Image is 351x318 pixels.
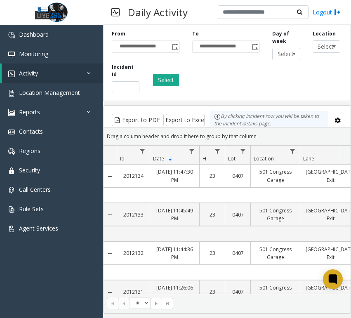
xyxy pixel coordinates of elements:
a: Date Filter Menu [186,146,198,157]
button: Export to Excel [166,114,205,126]
div: By clicking Incident row you will be taken to the incident details page. [210,111,328,129]
span: Id [120,155,125,162]
span: Go to the next page [151,298,162,309]
a: Id Filter Menu [137,146,148,157]
span: Call Centers [19,186,51,193]
a: 23 [205,211,220,219]
img: infoIcon.svg [214,113,221,120]
span: Toggle popup [170,41,179,52]
a: 2012132 [122,249,145,257]
span: Contacts [19,127,43,135]
a: 2012131 [122,288,145,296]
label: To [192,30,199,38]
span: Lane [303,155,314,162]
a: 501 Congress Garage [256,168,295,184]
span: Sortable [167,155,174,162]
a: Collapse Details [104,173,117,180]
span: Select day... [273,48,294,60]
a: [DATE] 11:26:06 PM [155,284,194,299]
span: Date [153,155,164,162]
a: 0407 [230,211,245,219]
label: Day of week [272,30,300,45]
img: logout [334,8,341,16]
a: 23 [205,288,220,296]
button: Export to PDF [112,114,164,126]
img: 'icon' [8,90,15,97]
span: Lot [228,155,236,162]
a: 23 [205,172,220,180]
span: Agent Services [19,224,58,232]
a: 23 [205,249,220,257]
a: Location Filter Menu [287,146,298,157]
a: [DATE] 11:45:49 PM [155,207,194,222]
a: 501 Congress Garage [256,207,295,222]
a: [DATE] 11:47:30 PM [155,168,194,184]
img: 'icon' [8,226,15,232]
span: Go to the next page [153,300,160,307]
div: Drag a column header and drop it here to group by that column [104,129,351,144]
span: Activity [19,69,38,77]
img: 'icon' [8,71,15,77]
img: 'icon' [8,51,15,58]
img: 'icon' [8,109,15,116]
span: Dashboard [19,31,49,38]
span: H [203,155,206,162]
span: Location Management [19,89,80,97]
a: 0407 [230,172,245,180]
img: 'icon' [8,167,15,174]
span: Security [19,166,40,174]
span: Go to the last page [164,300,171,307]
a: 501 Congress Garage [256,245,295,261]
img: 'icon' [8,148,15,155]
a: Collapse Details [104,289,117,296]
a: H Filter Menu [212,146,223,157]
img: 'icon' [8,206,15,213]
img: 'icon' [8,187,15,193]
span: Monitoring [19,50,48,58]
img: pageIcon [111,2,120,22]
a: Collapse Details [104,250,117,257]
img: 'icon' [8,32,15,38]
a: 501 Congress Garage [256,284,295,299]
a: Lot Filter Menu [238,146,249,157]
img: 'icon' [8,129,15,135]
span: Location [254,155,274,162]
div: Data table [104,146,351,294]
span: Select location... [313,41,335,52]
span: Reports [19,108,40,116]
span: Rule Sets [19,205,44,213]
a: Logout [313,8,341,16]
a: 2012133 [122,211,145,219]
h3: Daily Activity [124,2,192,22]
a: 2012134 [122,172,145,180]
a: [DATE] 11:44:36 PM [155,245,194,261]
span: Toggle popup [250,41,259,52]
span: Go to the last page [162,298,173,309]
a: 0407 [230,288,245,296]
label: From [112,30,125,38]
button: Select [153,74,179,86]
span: Regions [19,147,40,155]
label: Location [313,30,336,38]
a: 0407 [230,249,245,257]
label: Incident Id [112,64,139,78]
a: Collapse Details [104,212,117,218]
a: Activity [2,64,103,83]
